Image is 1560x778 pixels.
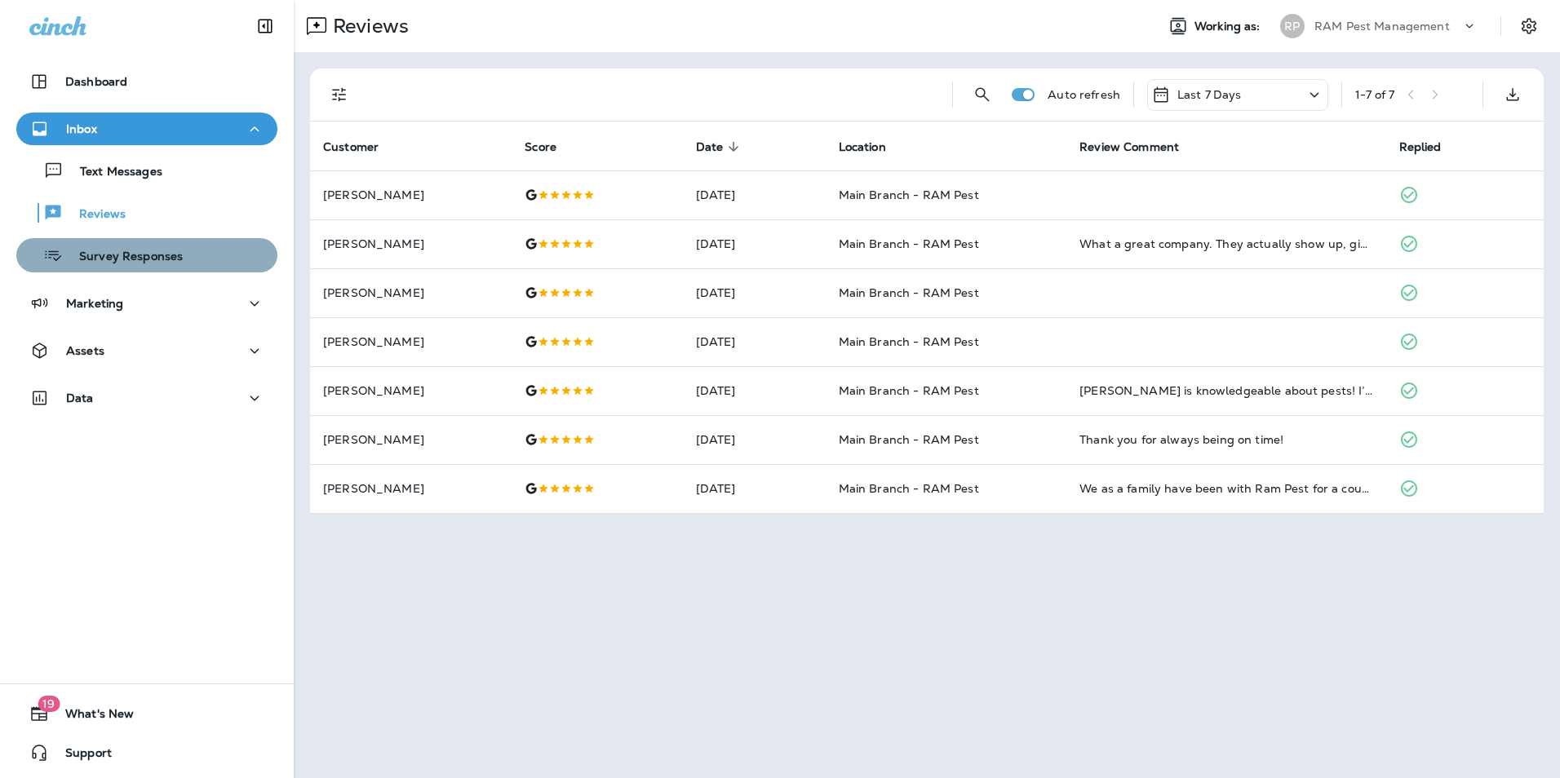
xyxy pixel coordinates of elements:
[1079,236,1372,252] div: What a great company. They actually show up, give fair quotes, and provide transparent communicat...
[16,113,277,145] button: Inbox
[326,14,409,38] p: Reviews
[1496,78,1529,111] button: Export as CSV
[323,335,499,348] p: [PERSON_NAME]
[16,287,277,320] button: Marketing
[1355,88,1394,101] div: 1 - 7 of 7
[683,317,826,366] td: [DATE]
[1514,11,1544,41] button: Settings
[323,286,499,299] p: [PERSON_NAME]
[16,153,277,188] button: Text Messages
[696,139,745,154] span: Date
[683,415,826,464] td: [DATE]
[16,697,277,730] button: 19What's New
[49,746,112,766] span: Support
[323,482,499,495] p: [PERSON_NAME]
[63,207,126,223] p: Reviews
[1177,88,1242,101] p: Last 7 Days
[839,139,907,154] span: Location
[16,334,277,367] button: Assets
[323,433,499,446] p: [PERSON_NAME]
[323,78,356,111] button: Filters
[16,736,277,769] button: Support
[16,196,277,230] button: Reviews
[323,140,379,154] span: Customer
[49,707,134,727] span: What's New
[839,383,979,398] span: Main Branch - RAM Pest
[1079,480,1372,497] div: We as a family have been with Ram Pest for a couple of years now and ever since we’ve used Rams s...
[839,481,979,496] span: Main Branch - RAM Pest
[16,382,277,414] button: Data
[64,165,162,180] p: Text Messages
[1314,20,1450,33] p: RAM Pest Management
[1079,382,1372,399] div: Erich is knowledgeable about pests! I’ve learned a lot from him! He’s also punctual, friendly, an...
[16,65,277,98] button: Dashboard
[1399,140,1442,154] span: Replied
[66,391,94,404] p: Data
[839,140,886,154] span: Location
[65,75,127,88] p: Dashboard
[696,140,724,154] span: Date
[323,237,499,250] p: [PERSON_NAME]
[683,219,826,268] td: [DATE]
[839,188,979,202] span: Main Branch - RAM Pest
[242,10,288,42] button: Collapse Sidebar
[1048,88,1120,101] p: Auto refresh
[38,696,60,712] span: 19
[839,334,979,349] span: Main Branch - RAM Pest
[839,432,979,447] span: Main Branch - RAM Pest
[323,384,499,397] p: [PERSON_NAME]
[66,122,97,135] p: Inbox
[966,78,999,111] button: Search Reviews
[63,250,183,265] p: Survey Responses
[323,188,499,201] p: [PERSON_NAME]
[839,285,979,300] span: Main Branch - RAM Pest
[683,464,826,513] td: [DATE]
[1399,139,1463,154] span: Replied
[683,268,826,317] td: [DATE]
[16,238,277,272] button: Survey Responses
[683,170,826,219] td: [DATE]
[683,366,826,415] td: [DATE]
[1079,140,1179,154] span: Review Comment
[1079,139,1200,154] span: Review Comment
[1194,20,1264,33] span: Working as:
[525,139,578,154] span: Score
[1280,14,1305,38] div: RP
[66,344,104,357] p: Assets
[839,236,979,251] span: Main Branch - RAM Pest
[525,140,556,154] span: Score
[1079,431,1372,448] div: Thank you for always being on time!
[323,139,400,154] span: Customer
[66,297,123,310] p: Marketing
